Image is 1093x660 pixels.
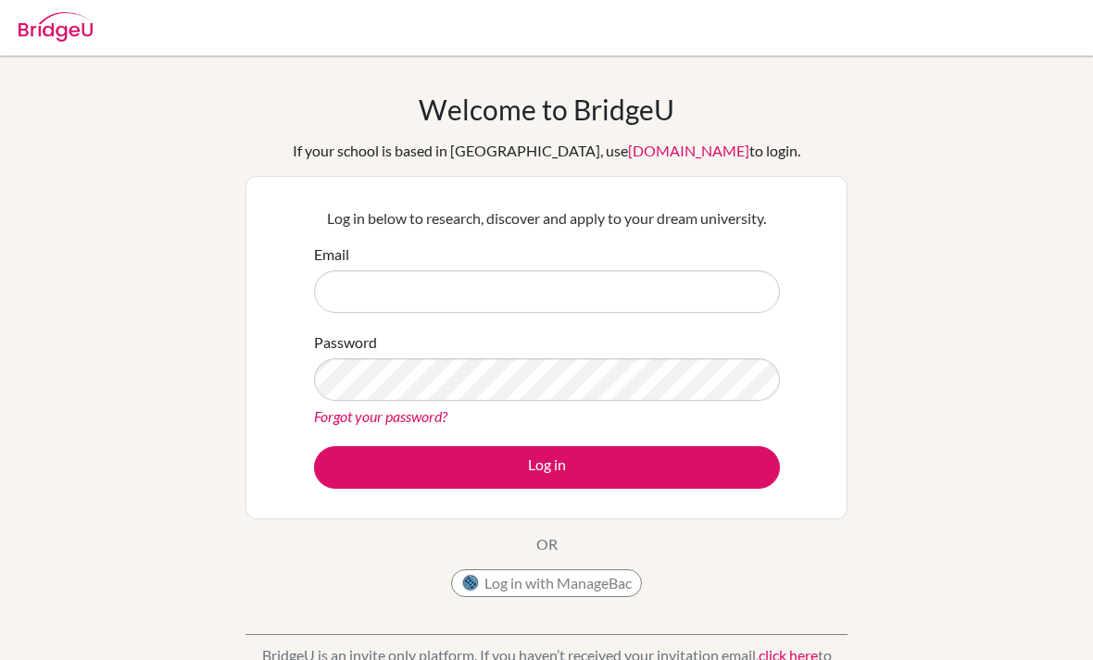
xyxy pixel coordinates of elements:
[314,446,780,489] button: Log in
[419,93,674,126] h1: Welcome to BridgeU
[314,243,349,266] label: Email
[314,407,447,425] a: Forgot your password?
[536,533,558,555] p: OR
[19,12,93,42] img: Bridge-U
[293,140,800,162] div: If your school is based in [GEOGRAPHIC_DATA], use to login.
[314,207,780,230] p: Log in below to research, discover and apply to your dream university.
[314,331,377,354] label: Password
[628,142,749,159] a: [DOMAIN_NAME]
[451,569,642,597] button: Log in with ManageBac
